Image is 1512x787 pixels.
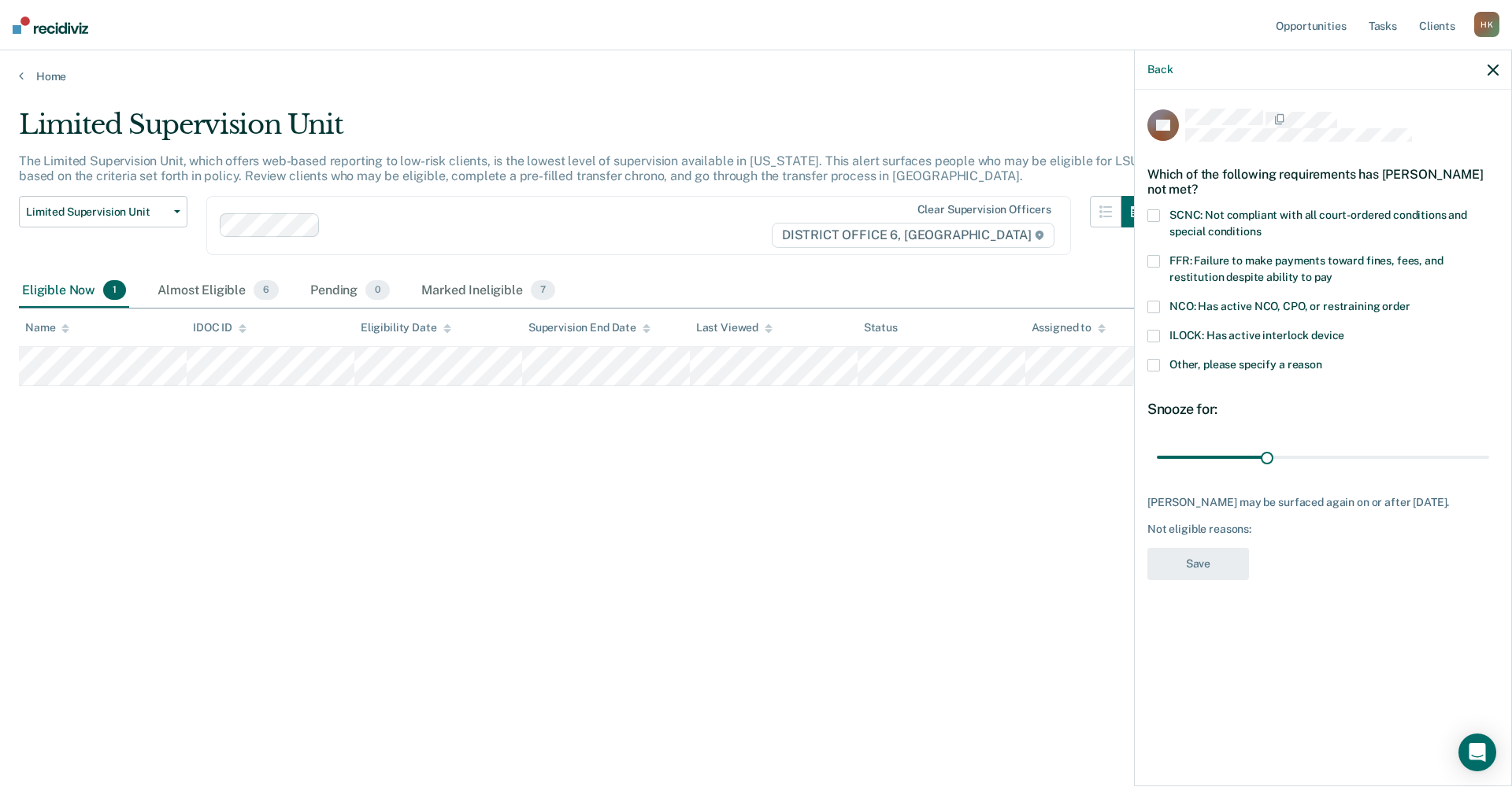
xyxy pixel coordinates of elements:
[193,321,246,334] div: IDOC ID
[25,321,69,334] div: Name
[1169,358,1322,371] span: Other, please specify a reason
[696,321,773,334] div: Last Viewed
[1147,548,1249,580] button: Save
[1147,401,1499,418] div: Snooze for:
[1169,254,1443,283] span: FFR: Failure to make payments toward fines, fees, and restitution despite ability to pay
[1032,321,1106,334] div: Assigned to
[307,274,393,309] div: Pending
[1147,154,1499,209] div: Which of the following requirements has [PERSON_NAME] not met?
[1169,300,1410,312] span: NCO: Has active NCO, CPO, or restraining order
[26,205,168,219] span: Limited Supervision Unit
[13,17,88,34] img: Recidiviz
[154,274,282,309] div: Almost Eligible
[418,274,558,309] div: Marked Ineligible
[528,321,650,334] div: Supervision End Date
[1147,496,1499,509] div: [PERSON_NAME] may be surfaced again on or after [DATE].
[19,109,1153,153] div: Limited Supervision Unit
[361,321,451,334] div: Eligibility Date
[772,223,1054,248] span: DISTRICT OFFICE 6, [GEOGRAPHIC_DATA]
[254,280,279,301] span: 6
[103,280,126,301] span: 1
[917,203,1051,216] div: Clear supervision officers
[1147,523,1499,536] div: Not eligible reasons:
[1474,12,1499,37] div: H K
[531,280,555,301] span: 7
[1458,733,1496,771] div: Open Intercom Messenger
[19,153,1139,183] p: The Limited Supervision Unit, which offers web-based reporting to low-risk clients, is the lowest...
[19,274,129,309] div: Eligible Now
[19,69,1493,83] a: Home
[1147,63,1173,76] button: Back
[1169,209,1467,238] span: SCNC: Not compliant with all court-ordered conditions and special conditions
[365,280,390,301] span: 0
[1169,329,1344,342] span: ILOCK: Has active interlock device
[864,321,898,334] div: Status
